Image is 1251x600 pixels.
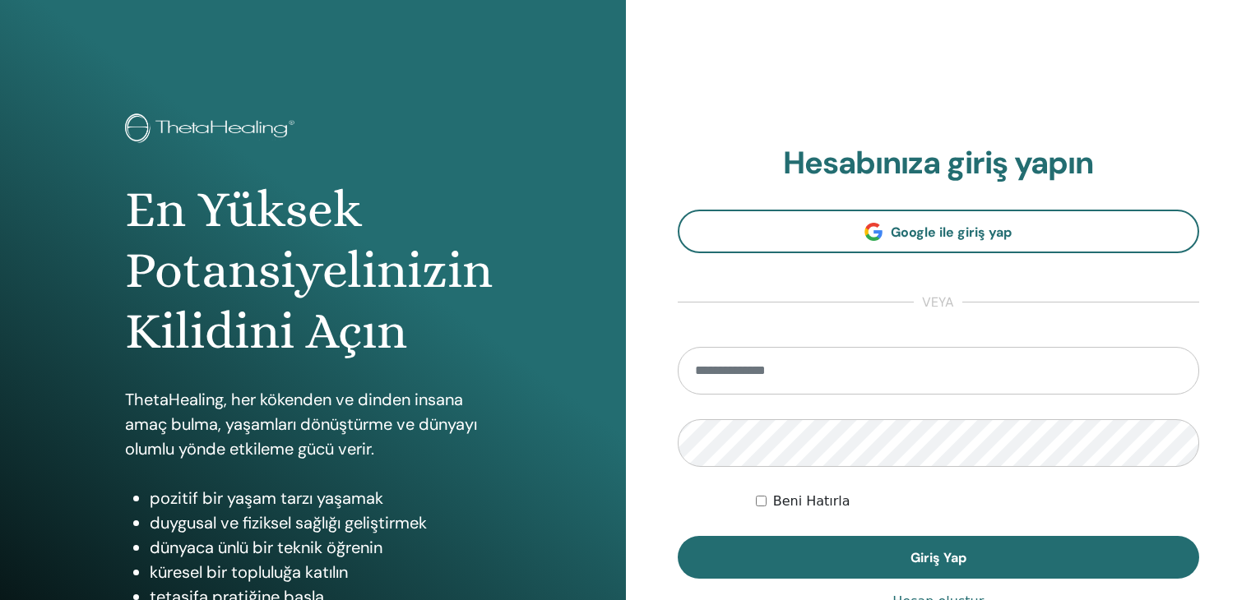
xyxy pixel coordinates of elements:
[678,145,1200,182] h2: Hesabınıza giriş yapın
[678,210,1200,253] a: Google ile giriş yap
[125,179,501,362] h1: En Yüksek Potansiyelinizin Kilidini Açın
[150,486,501,510] li: pozitif bir yaşam tarzı yaşamak
[150,535,501,560] li: dünyaca ünlü bir teknik öğrenin
[773,492,850,511] label: Beni Hatırla
[891,224,1012,241] span: Google ile giriş yap
[914,293,962,312] span: veya
[678,536,1200,579] button: Giriş Yap
[150,560,501,584] li: küresel bir topluluğa katılın
[150,510,501,535] li: duygusal ve fiziksel sağlığı geliştirmek
[756,492,1199,511] div: Keep me authenticated indefinitely or until I manually logout
[910,549,966,566] span: Giriş Yap
[125,387,501,461] p: ThetaHealing, her kökenden ve dinden insana amaç bulma, yaşamları dönüştürme ve dünyayı olumlu yö...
